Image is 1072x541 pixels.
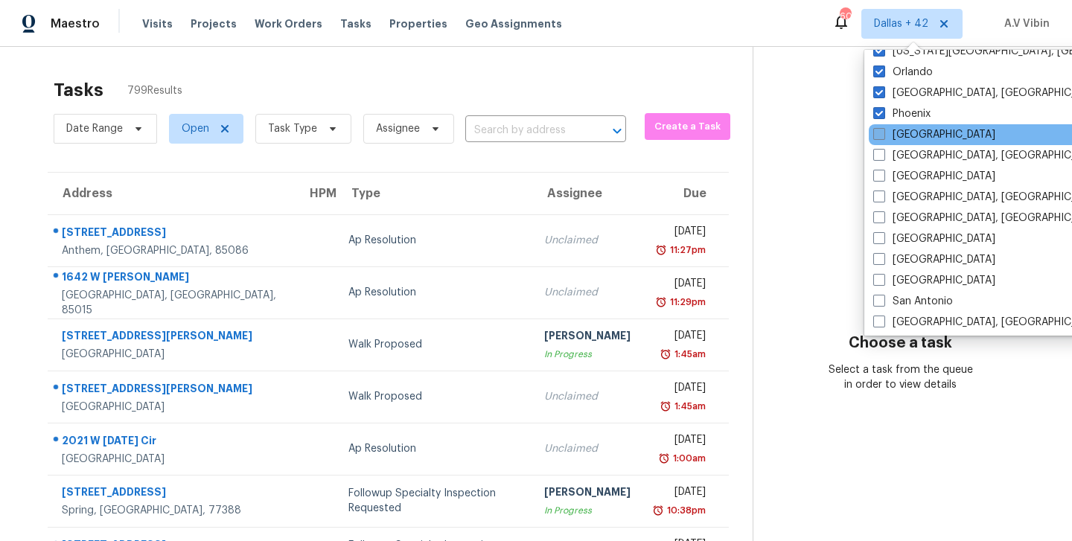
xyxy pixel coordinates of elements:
div: [DATE] [654,432,706,451]
div: Unclaimed [544,389,631,404]
div: [STREET_ADDRESS] [62,225,283,243]
label: [GEOGRAPHIC_DATA] [873,231,995,246]
span: Work Orders [255,16,322,31]
h2: Tasks [54,83,103,97]
span: Tasks [340,19,371,29]
label: Phoenix [873,106,931,121]
div: Ap Resolution [348,441,520,456]
img: Overdue Alarm Icon [655,295,667,310]
input: Search by address [465,119,584,142]
span: Properties [389,16,447,31]
div: Unclaimed [544,233,631,248]
div: Unclaimed [544,441,631,456]
img: Overdue Alarm Icon [660,399,671,414]
img: Overdue Alarm Icon [655,243,667,257]
span: Projects [191,16,237,31]
img: Overdue Alarm Icon [658,451,670,466]
span: Task Type [268,121,317,136]
label: [GEOGRAPHIC_DATA] [873,273,995,288]
div: In Progress [544,503,631,518]
span: 799 Results [127,83,182,98]
div: [DATE] [654,484,706,503]
div: [GEOGRAPHIC_DATA] [62,400,283,414]
div: 2021 W [DATE] Cir [62,433,283,452]
span: Dallas + 42 [874,16,928,31]
div: [GEOGRAPHIC_DATA], [GEOGRAPHIC_DATA], 85015 [62,288,283,318]
div: Anthem, [GEOGRAPHIC_DATA], 85086 [62,243,283,258]
img: Overdue Alarm Icon [660,347,671,362]
span: Open [182,121,209,136]
div: In Progress [544,347,631,362]
div: [PERSON_NAME] [544,484,631,503]
div: [STREET_ADDRESS] [62,484,283,503]
div: 10:38pm [664,503,706,518]
label: [GEOGRAPHIC_DATA] [873,252,995,267]
div: Ap Resolution [348,285,520,300]
div: Walk Proposed [348,337,520,352]
div: [STREET_ADDRESS][PERSON_NAME] [62,328,283,347]
div: 11:27pm [667,243,706,257]
div: [DATE] [654,224,706,243]
div: [GEOGRAPHIC_DATA] [62,347,283,362]
div: 1:45am [671,399,706,414]
th: Address [48,173,295,214]
div: 603 [840,9,850,24]
label: San Antonio [873,294,953,309]
span: Visits [142,16,173,31]
span: Create a Task [652,118,723,135]
label: Orlando [873,65,933,80]
span: Maestro [51,16,100,31]
div: [DATE] [654,380,706,399]
span: Date Range [66,121,123,136]
th: Due [642,173,729,214]
label: [GEOGRAPHIC_DATA] [873,127,995,142]
div: 11:29pm [667,295,706,310]
div: [DATE] [654,328,706,347]
div: Followup Specialty Inspection Requested [348,486,520,516]
th: Assignee [532,173,642,214]
div: Unclaimed [544,285,631,300]
h3: Choose a task [849,336,952,350]
div: Ap Resolution [348,233,520,248]
span: Geo Assignments [465,16,562,31]
button: Open [607,121,628,141]
div: Walk Proposed [348,389,520,404]
span: A.V Vibin [998,16,1050,31]
div: [STREET_ADDRESS][PERSON_NAME] [62,381,283,400]
div: [DATE] [654,276,706,295]
div: 1642 W [PERSON_NAME] [62,269,283,288]
span: Assignee [376,121,420,136]
div: Spring, [GEOGRAPHIC_DATA], 77388 [62,503,283,518]
img: Overdue Alarm Icon [652,503,664,518]
div: [PERSON_NAME] [544,328,631,347]
div: [GEOGRAPHIC_DATA] [62,452,283,467]
label: [GEOGRAPHIC_DATA] [873,169,995,184]
button: Create a Task [645,113,730,140]
th: HPM [295,173,336,214]
div: 1:45am [671,347,706,362]
th: Type [336,173,532,214]
div: 1:00am [670,451,706,466]
div: Select a task from the queue in order to view details [827,362,974,392]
